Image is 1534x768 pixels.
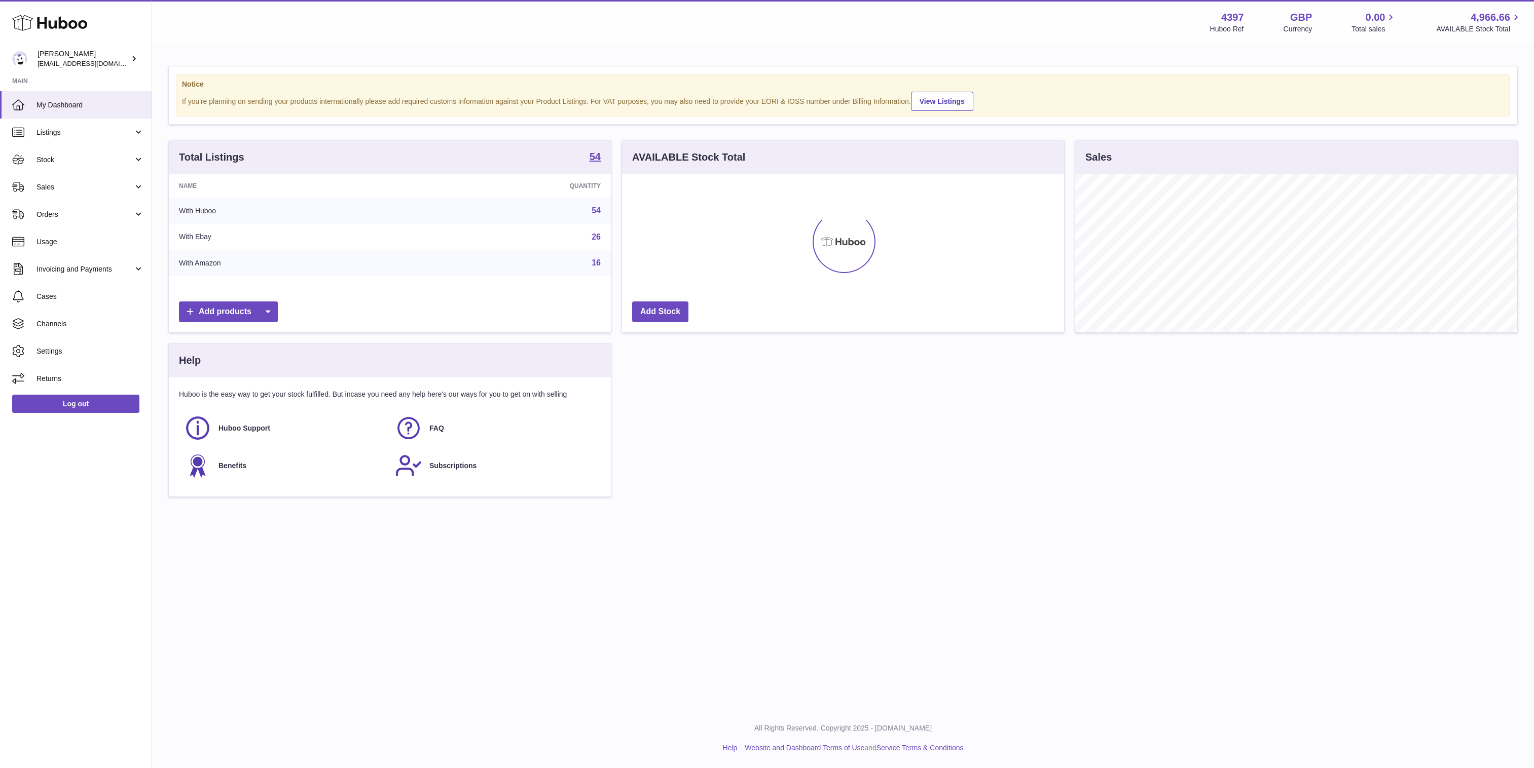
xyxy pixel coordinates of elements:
[36,237,144,247] span: Usage
[1352,24,1397,34] span: Total sales
[184,414,385,442] a: Huboo Support
[36,128,133,137] span: Listings
[1221,11,1244,24] strong: 4397
[36,374,144,383] span: Returns
[745,744,864,752] a: Website and Dashboard Terms of Use
[395,452,596,479] a: Subscriptions
[590,151,601,162] strong: 54
[1210,24,1244,34] div: Huboo Ref
[179,390,601,399] p: Huboo is the easy way to get your stock fulfilled. But incase you need any help here's our ways f...
[160,723,1526,733] p: All Rights Reserved. Copyright 2025 - [DOMAIN_NAME]
[218,424,270,433] span: Huboo Support
[592,233,601,241] a: 26
[911,92,973,111] a: View Listings
[169,198,411,224] td: With Huboo
[12,51,27,66] img: drumnnbass@gmail.com
[592,258,601,267] a: 16
[36,347,144,356] span: Settings
[169,250,411,276] td: With Amazon
[741,743,963,753] li: and
[179,150,244,164] h3: Total Listings
[182,90,1504,111] div: If you're planning on sending your products internationally please add required customs informati...
[36,100,144,110] span: My Dashboard
[590,151,601,164] a: 54
[632,150,745,164] h3: AVAILABLE Stock Total
[1085,150,1112,164] h3: Sales
[36,264,133,274] span: Invoicing and Payments
[1366,11,1385,24] span: 0.00
[38,59,149,67] span: [EMAIL_ADDRESS][DOMAIN_NAME]
[169,224,411,250] td: With Ebay
[411,174,611,198] th: Quantity
[182,80,1504,89] strong: Notice
[179,354,201,367] h3: Help
[1352,11,1397,34] a: 0.00 Total sales
[1436,11,1522,34] a: 4,966.66 AVAILABLE Stock Total
[36,210,133,219] span: Orders
[1290,11,1312,24] strong: GBP
[36,292,144,301] span: Cases
[1436,24,1522,34] span: AVAILABLE Stock Total
[395,414,596,442] a: FAQ
[723,744,738,752] a: Help
[184,452,385,479] a: Benefits
[36,319,144,329] span: Channels
[876,744,964,752] a: Service Terms & Conditions
[12,395,139,413] a: Log out
[1284,24,1312,34] div: Currency
[429,461,477,471] span: Subscriptions
[36,155,133,165] span: Stock
[218,461,246,471] span: Benefits
[429,424,444,433] span: FAQ
[179,301,278,322] a: Add products
[592,206,601,215] a: 54
[169,174,411,198] th: Name
[632,301,688,322] a: Add Stock
[38,49,129,68] div: [PERSON_NAME]
[1471,11,1510,24] span: 4,966.66
[36,182,133,192] span: Sales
